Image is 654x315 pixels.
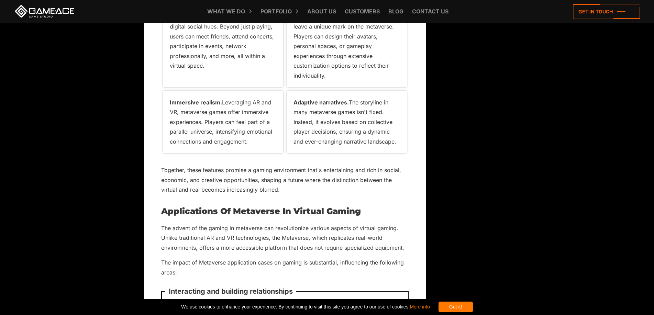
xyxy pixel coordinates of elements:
strong: Immersive realism. [170,99,222,106]
strong: Adaptive narratives. [293,99,349,106]
p: The advent of the gaming in metaverse can revolutionize various aspects of virtual gaming. Unlike... [161,223,409,252]
p: Leveraging AR and VR, metaverse games offer immersive experiences. Players can feel part of a par... [170,98,276,146]
p: These games serve as digital social hubs. Beyond just playing, users can meet friends, attend con... [170,12,276,71]
span: We use cookies to enhance your experience. By continuing to visit this site you agree to our use ... [181,302,430,312]
p: Together, these features promise a gaming environment that's entertaining and rich in social, eco... [161,165,409,194]
p: The storyline in many metaverse games isn't fixed. Instead, it evolves based on collective player... [293,98,400,146]
div: Got it! [439,302,473,312]
a: More info [410,304,430,310]
h2: Applications Of Metaverse In Virtual Gaming [161,207,409,216]
p: Interacting and building relationships [165,282,296,301]
p: Every player can leave a unique mark on the metaverse. Players can design their avatars, personal... [293,12,400,80]
p: The impact of Metaverse application cases on gaming is substantial, influencing the following areas: [161,258,409,277]
a: Get in touch [573,4,640,19]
